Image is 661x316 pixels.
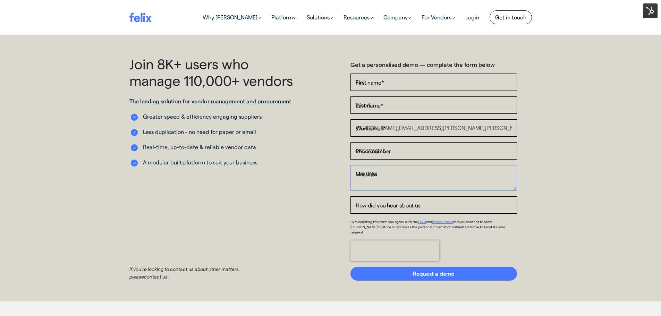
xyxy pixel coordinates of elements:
p: If you're looking to contact us about other matters, please . [129,265,268,281]
a: For Vendors [416,10,460,24]
li: Less duplication - no need for paper or email [129,128,296,136]
a: Resources [338,10,378,24]
img: felix logo [129,12,152,22]
a: Get in touch [490,10,532,24]
strong: Get a personalised demo — complete the form below [350,61,495,68]
a: T&Cs [418,220,426,224]
img: HubSpot Tools Menu Toggle [643,3,658,18]
a: Solutions [302,10,338,24]
textarea: TESTING [350,165,517,191]
a: Why [PERSON_NAME] [197,10,266,24]
h1: Join 8K+ users who manage 110,000+ vendors [129,55,296,89]
a: Company [378,10,416,24]
span: and you consent to allow [PERSON_NAME] to store and process the personal information submitted ab... [350,220,506,234]
span: By submitting this form you agree with the [350,220,418,224]
a: Platform [266,10,302,24]
li: Real-time, up-to-date & reliable vendor data [129,143,296,151]
a: Privacy Policy [432,220,453,224]
strong: The leading solution for vendor management and procurement [129,98,291,104]
a: Login [460,10,484,24]
li: Greater speed & efficiency engaging suppliers [129,112,296,121]
input: Request a demo [350,267,517,281]
iframe: reCAPTCHA [350,240,439,261]
a: contact us [144,274,168,280]
span: and [426,220,432,224]
li: A modular built platform to suit your business [129,158,296,166]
